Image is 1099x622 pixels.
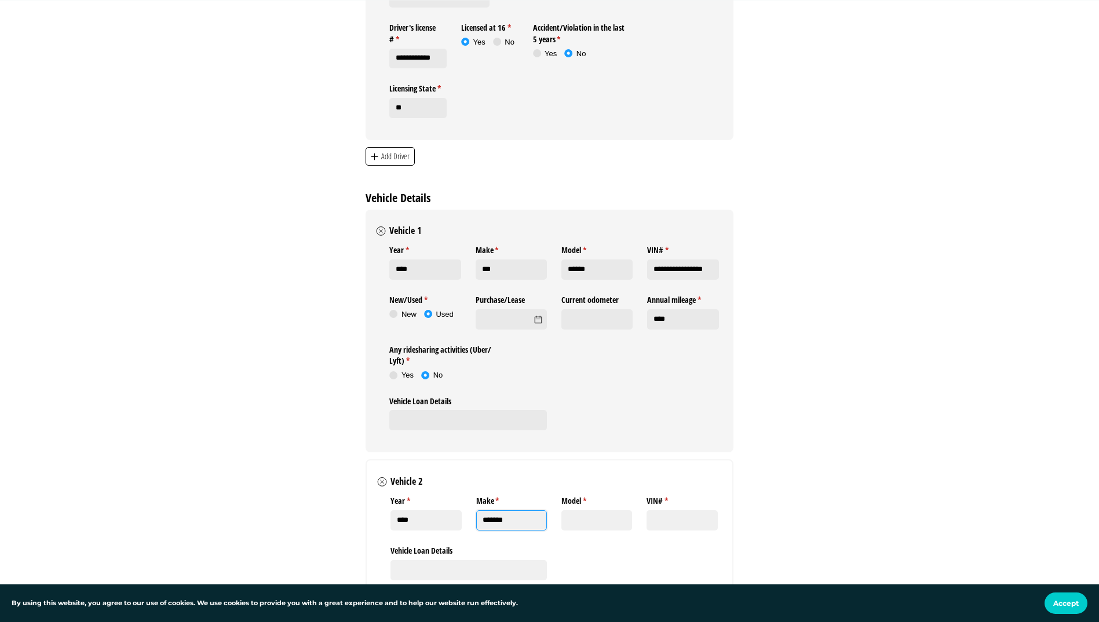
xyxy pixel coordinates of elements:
[390,475,422,488] h3: Vehicle 2
[436,310,453,319] span: Used
[389,79,447,94] label: Licensing State
[473,38,485,46] span: Yes
[505,38,514,46] span: No
[1045,592,1087,614] button: Accept
[389,241,461,256] label: Year
[433,371,443,379] span: No
[401,310,417,319] span: New
[366,190,733,206] h2: Vehicle Details
[375,225,388,237] button: Remove Vehicle 1
[647,241,718,256] label: VIN#
[561,492,632,507] label: Model
[647,291,718,306] label: Annual mileage
[476,241,547,256] label: Make
[561,241,633,256] label: Model
[576,49,586,58] span: No
[545,49,557,58] span: Yes
[381,150,410,163] span: Add Driver
[389,392,547,407] label: Vehicle Loan Details
[533,19,633,45] legend: Accident/​Violation in the last 5 years
[389,291,461,306] legend: New/​Used
[476,291,547,306] label: Purchase/​Lease
[12,598,518,609] p: By using this website, you agree to our use of cookies. We use cookies to provide you with a grea...
[647,492,717,507] label: VIN#
[390,541,547,557] label: Vehicle Loan Details
[561,291,633,306] label: Current odometer
[389,19,447,45] label: Driver's license #
[461,19,519,34] legend: Licensed at 16
[366,147,415,166] button: Add Driver
[390,492,461,507] label: Year
[401,371,414,379] span: Yes
[476,492,547,507] label: Make
[389,224,421,237] h3: Vehicle 1
[1053,599,1079,608] span: Accept
[376,475,389,488] button: Remove Vehicle 2
[389,341,504,367] legend: Any ridesharing activities (Uber/​Lyft)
